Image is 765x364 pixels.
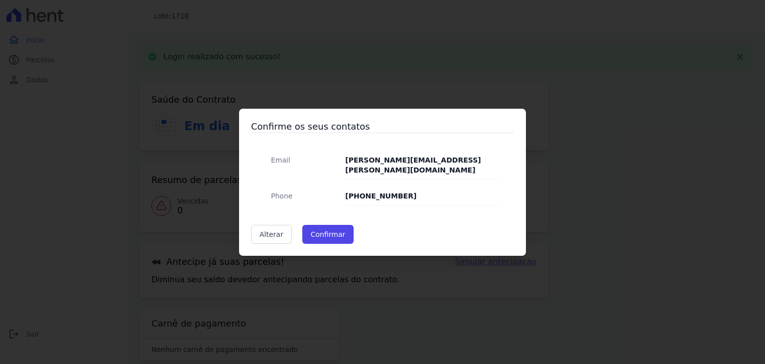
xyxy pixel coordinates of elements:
strong: [PERSON_NAME][EMAIL_ADDRESS][PERSON_NAME][DOMAIN_NAME] [345,156,481,174]
button: Confirmar [302,225,354,244]
a: Alterar [251,225,292,244]
h3: Confirme os seus contatos [251,121,514,133]
span: translation missing: pt-BR.public.contracts.modal.confirmation.phone [271,192,292,200]
span: translation missing: pt-BR.public.contracts.modal.confirmation.email [271,156,290,164]
strong: [PHONE_NUMBER] [345,192,416,200]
